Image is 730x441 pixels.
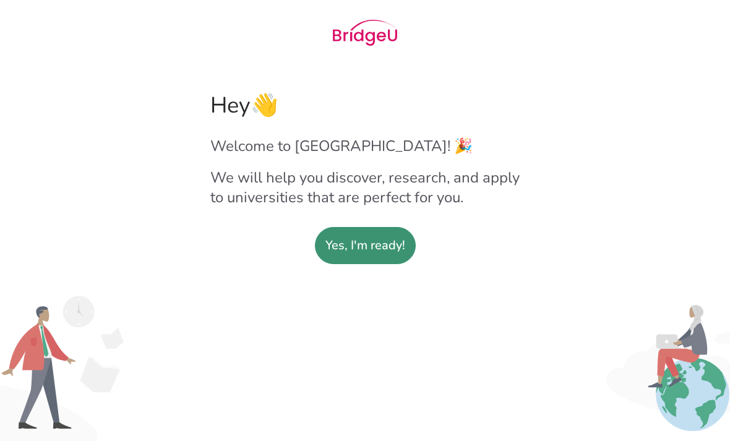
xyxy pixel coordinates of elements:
[333,20,397,46] img: Bridge U logo
[251,90,278,121] span: 👋
[315,227,416,264] sl-button: Yes, I'm ready!
[210,168,520,207] h2: We will help you discover, research, and apply to universities that are perfect for you.
[210,90,520,121] h1: Hey
[210,136,520,156] h2: Welcome to [GEOGRAPHIC_DATA]! 🎉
